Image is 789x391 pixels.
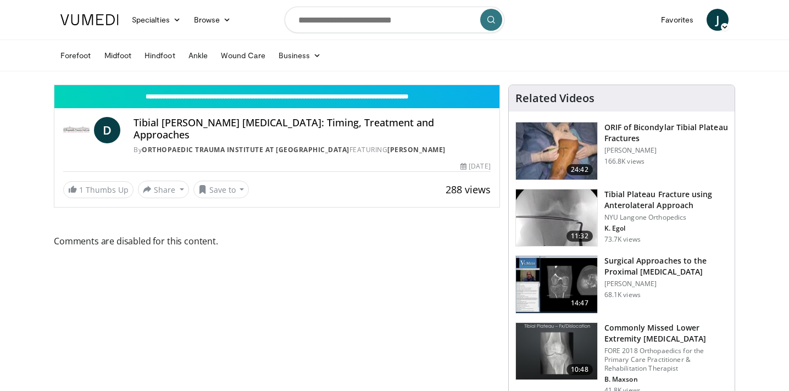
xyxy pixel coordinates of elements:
[272,44,328,66] a: Business
[566,231,593,242] span: 11:32
[604,235,641,244] p: 73.7K views
[604,291,641,299] p: 68.1K views
[193,181,249,198] button: Save to
[604,122,728,144] h3: ORIF of Bicondylar Tibial Plateau Fractures
[604,255,728,277] h3: Surgical Approaches to the Proximal [MEDICAL_DATA]
[515,255,728,314] a: 14:47 Surgical Approaches to the Proximal [MEDICAL_DATA] [PERSON_NAME] 68.1K views
[60,14,119,25] img: VuMedi Logo
[134,145,491,155] div: By FEATURING
[387,145,446,154] a: [PERSON_NAME]
[214,44,272,66] a: Wound Care
[515,122,728,180] a: 24:42 ORIF of Bicondylar Tibial Plateau Fractures [PERSON_NAME] 166.8K views
[516,122,597,180] img: Levy_Tib_Plat_100000366_3.jpg.150x105_q85_crop-smart_upscale.jpg
[134,117,491,141] h4: Tibial [PERSON_NAME] [MEDICAL_DATA]: Timing, Treatment and Approaches
[516,256,597,313] img: DA_UIUPltOAJ8wcH4xMDoxOjB1O8AjAz.150x105_q85_crop-smart_upscale.jpg
[707,9,729,31] a: J
[604,146,728,155] p: [PERSON_NAME]
[98,44,138,66] a: Midfoot
[515,92,594,105] h4: Related Videos
[94,117,120,143] a: D
[125,9,187,31] a: Specialties
[54,44,98,66] a: Forefoot
[604,347,728,373] p: FORE 2018 Orthopaedics for the Primary Care Practitioner & Rehabilitation Therapist
[604,189,728,211] h3: Tibial Plateau Fracture using Anterolateral Approach
[654,9,700,31] a: Favorites
[604,280,728,288] p: [PERSON_NAME]
[566,164,593,175] span: 24:42
[604,322,728,344] h3: Commonly Missed Lower Extremity [MEDICAL_DATA]
[182,44,214,66] a: Ankle
[566,364,593,375] span: 10:48
[285,7,504,33] input: Search topics, interventions
[566,298,593,309] span: 14:47
[79,185,84,195] span: 1
[63,117,90,143] img: Orthopaedic Trauma Institute at UCSF
[516,189,597,247] img: 9nZFQMepuQiumqNn4xMDoxOjBzMTt2bJ.150x105_q85_crop-smart_upscale.jpg
[515,189,728,247] a: 11:32 Tibial Plateau Fracture using Anterolateral Approach NYU Langone Orthopedics K. Egol 73.7K ...
[63,181,134,198] a: 1 Thumbs Up
[604,157,644,166] p: 166.8K views
[142,145,349,154] a: Orthopaedic Trauma Institute at [GEOGRAPHIC_DATA]
[516,323,597,380] img: 4aa379b6-386c-4fb5-93ee-de5617843a87.150x105_q85_crop-smart_upscale.jpg
[446,183,491,196] span: 288 views
[604,213,728,222] p: NYU Langone Orthopedics
[54,234,500,248] span: Comments are disabled for this content.
[604,224,728,233] p: K. Egol
[604,375,728,384] p: B. Maxson
[138,44,182,66] a: Hindfoot
[138,181,189,198] button: Share
[460,161,490,171] div: [DATE]
[187,9,238,31] a: Browse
